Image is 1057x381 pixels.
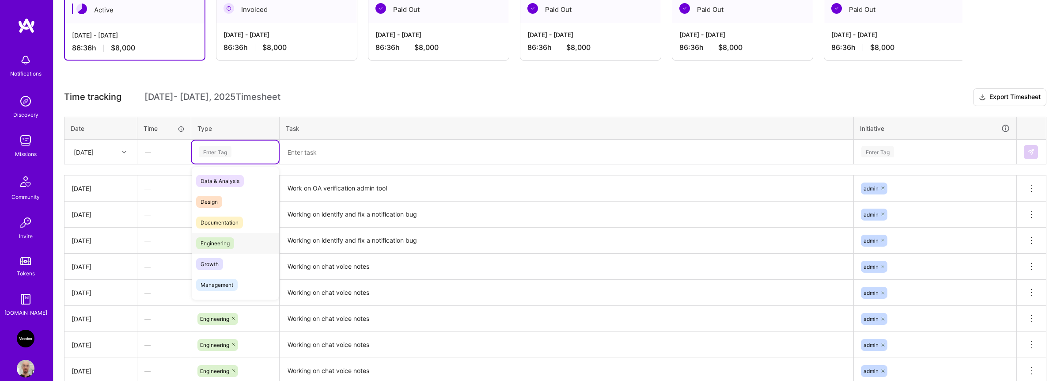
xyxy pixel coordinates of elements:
span: Design [196,196,222,208]
div: Discovery [13,110,38,119]
span: admin [864,211,879,218]
span: $8,000 [870,43,894,52]
span: $8,000 [718,43,743,52]
div: [DOMAIN_NAME] [4,308,47,317]
span: Management [196,279,238,291]
textarea: Working on chat voice notes [280,281,852,305]
div: [DATE] [72,340,130,350]
span: admin [864,263,879,270]
div: 86:36 h [831,43,958,52]
div: [DATE] - [DATE] [527,30,654,39]
div: [DATE] [72,314,130,324]
img: bell [17,51,34,69]
div: [DATE] [72,210,130,219]
span: Data & Analysis [196,175,244,187]
img: Paid Out [527,3,538,14]
textarea: Work on OA verification admin tool [280,176,852,201]
div: — [138,140,190,164]
div: [DATE] [72,236,130,245]
span: admin [864,368,879,374]
span: admin [864,290,879,296]
div: 86:36 h [72,43,197,53]
div: [DATE] - [DATE] [679,30,806,39]
div: Missions [15,149,37,159]
div: Enter Tag [199,145,231,159]
img: Paid Out [831,3,842,14]
div: — [137,229,191,252]
div: Invite [19,232,33,241]
img: teamwork [17,132,34,149]
div: — [137,281,191,305]
div: 86:36 h [375,43,502,52]
span: Time tracking [64,91,121,103]
div: — [137,203,191,226]
div: Time [144,124,185,133]
span: $8,000 [262,43,287,52]
div: Initiative [860,123,1010,133]
span: Engineering [200,368,229,374]
img: VooDoo (BeReal): Engineering Execution Squad [17,330,34,347]
div: — [137,177,191,200]
div: Notifications [10,69,42,78]
span: Engineering [196,237,234,249]
span: Documentation [196,217,243,229]
span: [DATE] - [DATE] , 2025 Timesheet [144,91,280,103]
span: admin [864,185,879,192]
div: [DATE] [72,262,130,271]
div: Enter Tag [861,145,894,159]
img: discovery [17,92,34,110]
div: [DATE] - [DATE] [375,30,502,39]
textarea: Working on chat voice notes [280,307,852,331]
img: Active [76,4,87,14]
div: — [137,255,191,278]
textarea: Working on identify and fix a notification bug [280,229,852,253]
span: Engineering [200,316,229,322]
img: Paid Out [679,3,690,14]
div: [DATE] [74,147,94,156]
th: Type [191,117,280,140]
div: [DATE] [72,184,130,193]
img: Community [15,171,36,192]
a: VooDoo (BeReal): Engineering Execution Squad [15,330,37,347]
div: 86:36 h [679,43,806,52]
span: Engineering [200,342,229,348]
div: [DATE] [72,366,130,376]
div: Community [11,192,40,202]
i: icon Download [979,93,986,102]
img: guide book [17,290,34,308]
div: [DATE] - [DATE] [831,30,958,39]
button: Export Timesheet [973,88,1046,106]
textarea: Working on chat voice notes [280,333,852,357]
span: admin [864,237,879,244]
img: Invoiced [224,3,234,14]
span: Growth [196,258,223,270]
div: — [137,333,191,357]
img: tokens [20,257,31,265]
textarea: Working on chat voice notes [280,255,852,279]
textarea: Working on identify and fix a notification bug [280,202,852,227]
span: $8,000 [414,43,439,52]
img: Invite [17,214,34,232]
th: Task [280,117,854,140]
img: User Avatar [17,360,34,377]
img: logo [18,18,35,34]
div: [DATE] [72,288,130,297]
span: admin [864,316,879,322]
div: [DATE] - [DATE] [72,30,197,40]
div: — [137,307,191,331]
i: icon Chevron [122,150,126,154]
span: admin [864,342,879,348]
div: Tokens [17,269,35,278]
img: Submit [1027,149,1034,156]
span: $8,000 [111,43,135,53]
div: 86:36 h [527,43,654,52]
div: [DATE] - [DATE] [224,30,350,39]
div: 86:36 h [224,43,350,52]
a: User Avatar [15,360,37,377]
span: $8,000 [566,43,591,52]
th: Date [64,117,137,140]
img: Paid Out [375,3,386,14]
